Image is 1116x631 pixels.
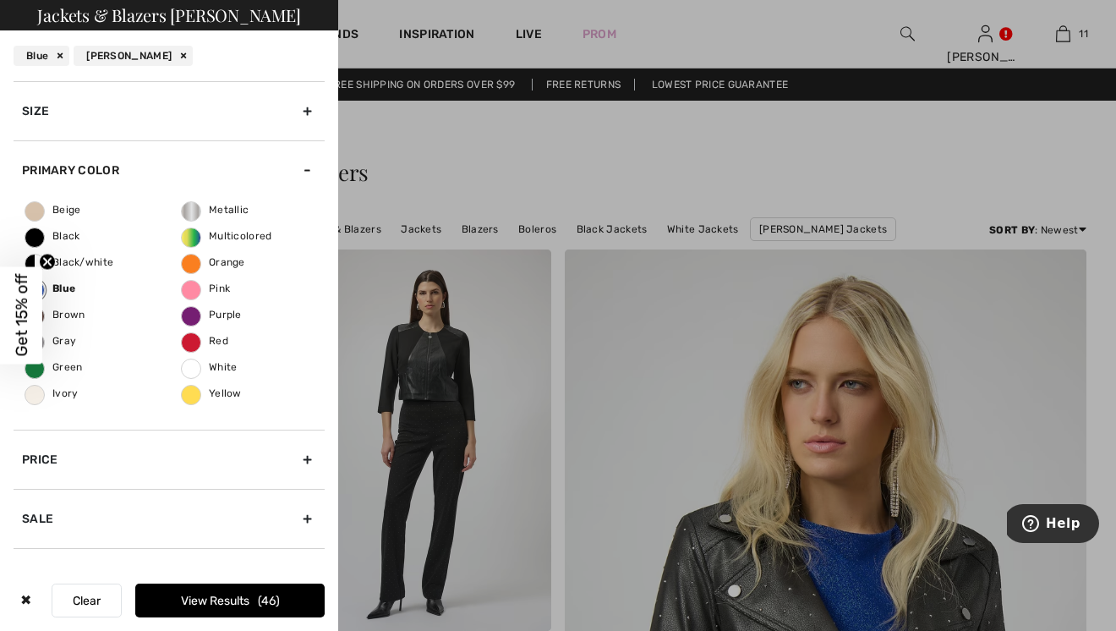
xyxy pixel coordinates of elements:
span: Red [182,335,228,347]
div: Sale [14,489,325,548]
span: Purple [182,309,242,321]
div: Size [14,81,325,140]
span: Beige [25,204,81,216]
div: [PERSON_NAME] [74,46,193,66]
span: Multicolored [182,230,272,242]
span: Green [25,361,83,373]
div: ✖ [14,584,38,617]
div: Primary Color [14,140,325,200]
button: View Results46 [135,584,325,617]
div: Blue [14,46,69,66]
span: Gray [25,335,76,347]
div: Price [14,430,325,489]
div: Brand [14,548,325,607]
span: White [182,361,238,373]
span: Ivory [25,387,79,399]
span: Black [25,230,80,242]
span: Get 15% off [12,274,31,357]
button: Close teaser [39,254,56,271]
span: Metallic [182,204,249,216]
span: Pink [182,283,230,294]
span: Orange [182,256,245,268]
span: Black/white [25,256,113,268]
span: Brown [25,309,85,321]
span: 46 [258,594,280,608]
span: Blue [25,283,75,294]
button: Clear [52,584,122,617]
iframe: Opens a widget where you can find more information [1007,504,1099,546]
span: Yellow [182,387,242,399]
